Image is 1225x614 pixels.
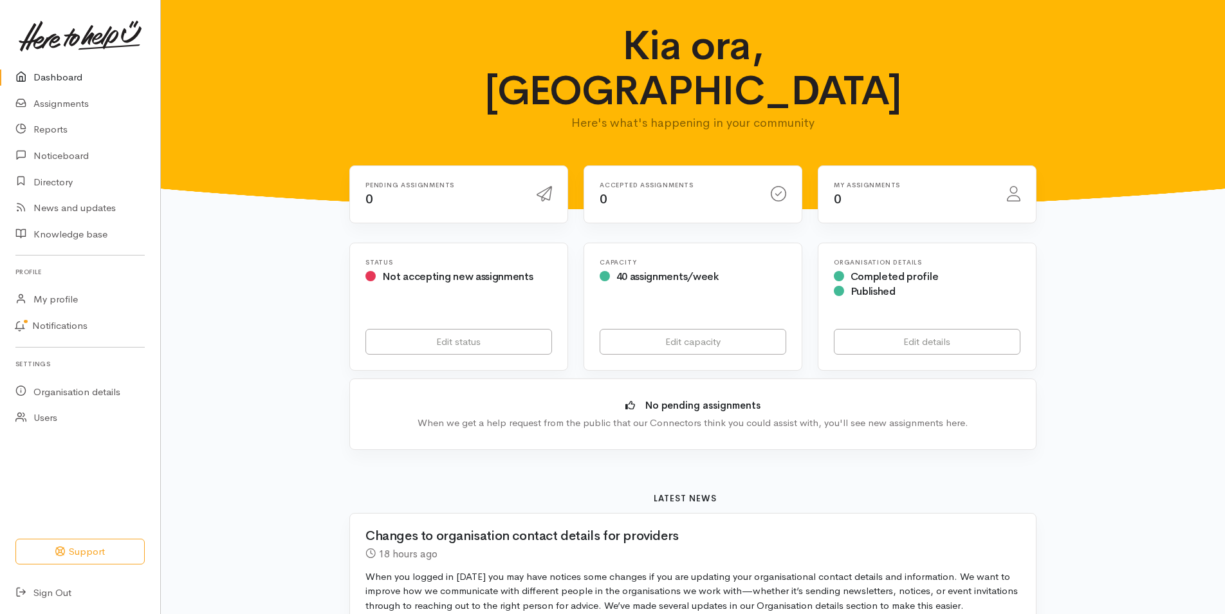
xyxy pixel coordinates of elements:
h6: Capacity [600,259,786,266]
time: 18 hours ago [378,547,438,561]
span: 0 [834,191,842,207]
a: Edit capacity [600,329,786,355]
span: 0 [600,191,607,207]
a: Edit details [834,329,1020,355]
span: Published [851,284,896,298]
h6: Settings [15,355,145,373]
h1: Kia ora, [GEOGRAPHIC_DATA] [443,23,944,114]
span: Not accepting new assignments [382,270,533,283]
b: Latest news [654,493,717,504]
h6: My assignments [834,181,991,189]
span: Completed profile [851,270,939,283]
a: Edit status [365,329,552,355]
h6: Status [365,259,552,266]
p: When you logged in [DATE] you may have notices some changes if you are updating your organisation... [365,570,1020,613]
div: When we get a help request from the public that our Connectors think you could assist with, you'l... [369,416,1017,431]
p: Here's what's happening in your community [443,114,944,132]
h6: Profile [15,263,145,281]
b: No pending assignments [645,399,760,411]
h6: Accepted assignments [600,181,755,189]
span: 40 assignments/week [616,270,719,283]
h2: Changes to organisation contact details for providers [365,529,1005,543]
span: 0 [365,191,373,207]
h6: Organisation Details [834,259,1020,266]
h6: Pending assignments [365,181,521,189]
button: Support [15,539,145,565]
